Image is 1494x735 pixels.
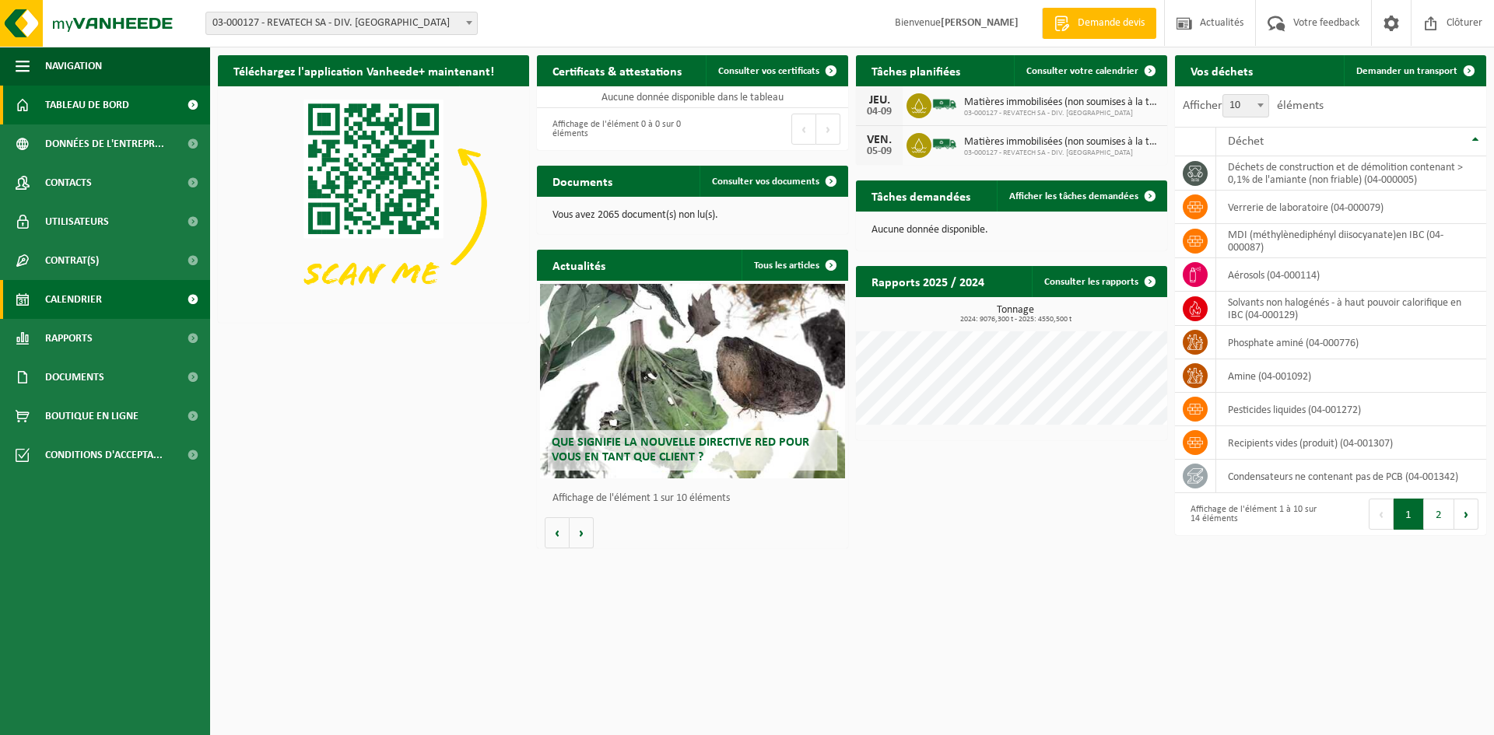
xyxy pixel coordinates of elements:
img: BL-SO-LV [931,131,958,157]
div: Affichage de l'élément 0 à 0 sur 0 éléments [545,112,685,146]
h2: Vos déchets [1175,55,1268,86]
button: Previous [791,114,816,145]
h2: Documents [537,166,628,196]
a: Consulter vos documents [700,166,847,197]
span: Conditions d'accepta... [45,436,163,474]
span: 10 [1223,95,1268,117]
button: 2 [1424,499,1454,530]
span: Consulter votre calendrier [1026,66,1138,76]
img: BL-SO-LV [931,91,958,117]
span: Données de l'entrepr... [45,124,164,163]
span: Demande devis [1074,16,1149,31]
span: Utilisateurs [45,202,109,241]
h2: Tâches demandées [856,180,986,211]
span: 03-000127 - REVATECH SA - DIV. MONSIN - JUPILLE-SUR-MEUSE [206,12,477,34]
span: Afficher les tâches demandées [1009,191,1138,201]
p: Affichage de l'élément 1 sur 10 éléments [552,493,840,504]
div: VEN. [864,134,895,146]
span: Déchet [1228,135,1264,148]
a: Demander un transport [1344,55,1485,86]
td: condensateurs ne contenant pas de PCB (04-001342) [1216,460,1486,493]
span: 10 [1222,94,1269,117]
span: Matières immobilisées (non soumises à la taxe) [964,136,1159,149]
a: Consulter votre calendrier [1014,55,1166,86]
span: 03-000127 - REVATECH SA - DIV. [GEOGRAPHIC_DATA] [964,149,1159,158]
p: Vous avez 2065 document(s) non lu(s). [552,210,833,221]
div: 05-09 [864,146,895,157]
td: recipients vides (produit) (04-001307) [1216,426,1486,460]
span: Calendrier [45,280,102,319]
td: Aucune donnée disponible dans le tableau [537,86,848,108]
span: Boutique en ligne [45,397,139,436]
p: Aucune donnée disponible. [871,225,1152,236]
td: pesticides liquides (04-001272) [1216,393,1486,426]
a: Que signifie la nouvelle directive RED pour vous en tant que client ? [540,284,845,478]
strong: [PERSON_NAME] [941,17,1019,29]
button: Next [1454,499,1478,530]
h2: Certificats & attestations [537,55,697,86]
td: amine (04-001092) [1216,359,1486,393]
span: Rapports [45,319,93,358]
span: Tableau de bord [45,86,129,124]
button: Next [816,114,840,145]
td: déchets de construction et de démolition contenant > 0,1% de l'amiante (non friable) (04-000005) [1216,156,1486,191]
a: Consulter vos certificats [706,55,847,86]
span: Contacts [45,163,92,202]
td: solvants non halogénés - à haut pouvoir calorifique en IBC (04-000129) [1216,292,1486,326]
h2: Actualités [537,250,621,280]
a: Afficher les tâches demandées [997,180,1166,212]
span: 03-000127 - REVATECH SA - DIV. MONSIN - JUPILLE-SUR-MEUSE [205,12,478,35]
td: phosphate aminé (04-000776) [1216,326,1486,359]
h2: Rapports 2025 / 2024 [856,266,1000,296]
div: JEU. [864,94,895,107]
h3: Tonnage [864,305,1167,324]
span: Consulter vos documents [712,177,819,187]
td: verrerie de laboratoire (04-000079) [1216,191,1486,224]
span: Contrat(s) [45,241,99,280]
button: Previous [1369,499,1394,530]
span: Que signifie la nouvelle directive RED pour vous en tant que client ? [552,436,809,464]
td: aérosols (04-000114) [1216,258,1486,292]
td: MDI (méthylènediphényl diisocyanate)en IBC (04-000087) [1216,224,1486,258]
span: Documents [45,358,104,397]
a: Consulter les rapports [1032,266,1166,297]
span: Matières immobilisées (non soumises à la taxe) [964,96,1159,109]
div: Affichage de l'élément 1 à 10 sur 14 éléments [1183,497,1323,531]
span: Demander un transport [1356,66,1457,76]
span: Navigation [45,47,102,86]
a: Demande devis [1042,8,1156,39]
h2: Tâches planifiées [856,55,976,86]
label: Afficher éléments [1183,100,1324,112]
div: 04-09 [864,107,895,117]
img: Download de VHEPlus App [218,86,529,320]
span: 03-000127 - REVATECH SA - DIV. [GEOGRAPHIC_DATA] [964,109,1159,118]
h2: Téléchargez l'application Vanheede+ maintenant! [218,55,510,86]
span: 2024: 9076,300 t - 2025: 4550,500 t [864,316,1167,324]
button: 1 [1394,499,1424,530]
button: Vorige [545,517,570,548]
button: Volgende [570,517,594,548]
a: Tous les articles [742,250,847,281]
span: Consulter vos certificats [718,66,819,76]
